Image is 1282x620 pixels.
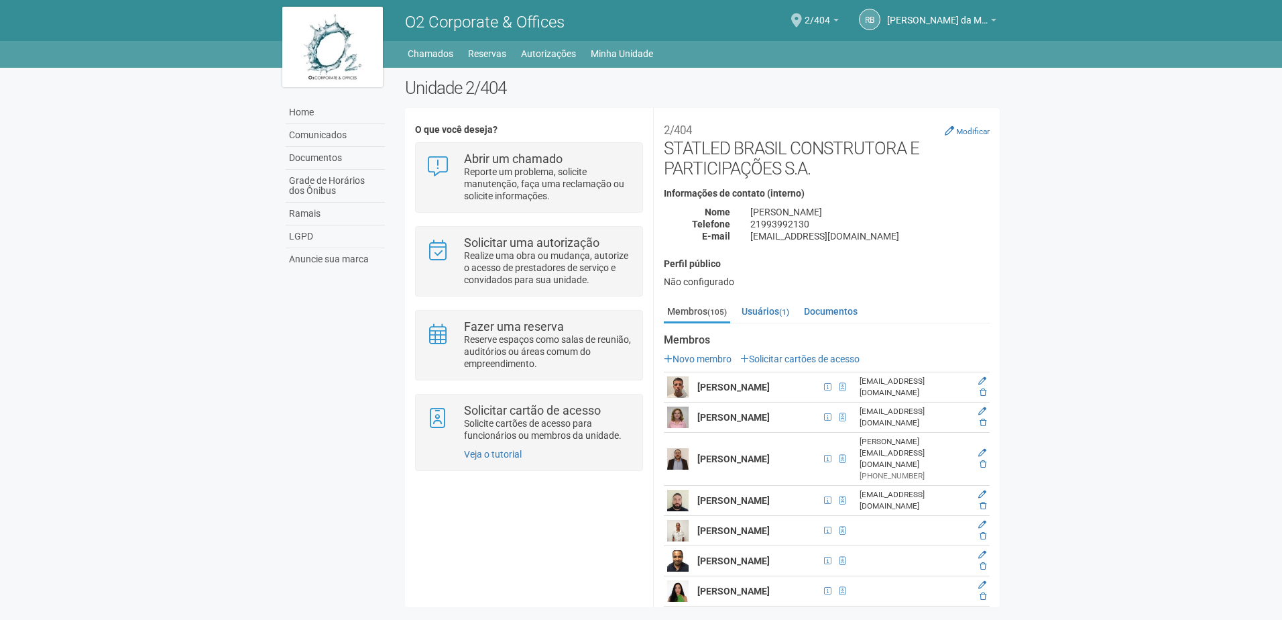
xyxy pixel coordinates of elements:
[664,259,990,269] h4: Perfil público
[805,2,830,25] span: 2/404
[426,405,632,442] a: Solicitar cartão de acesso Solicite cartões de acesso para funcionários ou membros da unidade.
[697,556,770,566] strong: [PERSON_NAME]
[464,319,564,333] strong: Fazer uma reserva
[779,307,789,317] small: (1)
[426,153,632,202] a: Abrir um chamado Reporte um problema, solicite manutenção, faça uma reclamação ou solicite inform...
[667,520,689,541] img: user.png
[591,44,653,63] a: Minha Unidade
[978,376,986,386] a: Editar membro
[664,276,990,288] div: Não configurado
[860,489,968,512] div: [EMAIL_ADDRESS][DOMAIN_NAME]
[282,7,383,87] img: logo.jpg
[860,436,968,470] div: [PERSON_NAME][EMAIL_ADDRESS][DOMAIN_NAME]
[980,592,986,601] a: Excluir membro
[464,449,522,460] a: Veja o tutorial
[980,531,986,541] a: Excluir membro
[464,250,632,286] p: Realize uma obra ou mudança, autorize o acesso de prestadores de serviço e convidados para sua un...
[978,550,986,560] a: Editar membro
[697,454,770,464] strong: [PERSON_NAME]
[978,580,986,590] a: Editar membro
[426,321,632,370] a: Fazer uma reserva Reserve espaços como salas de reunião, auditórios ou áreas comum do empreendime...
[664,334,990,346] strong: Membros
[667,376,689,398] img: user.png
[740,218,1000,230] div: 21993992130
[408,44,453,63] a: Chamados
[978,407,986,416] a: Editar membro
[978,490,986,499] a: Editar membro
[667,407,689,428] img: user.png
[980,562,986,571] a: Excluir membro
[286,101,385,124] a: Home
[945,125,990,136] a: Modificar
[697,412,770,423] strong: [PERSON_NAME]
[667,490,689,511] img: user.png
[887,17,996,28] a: [PERSON_NAME] da Motta Junior
[286,124,385,147] a: Comunicados
[980,501,986,511] a: Excluir membro
[801,301,861,321] a: Documentos
[664,118,990,178] h2: STATLED BRASIL CONSTRUTORA E PARTICIPAÇÕES S.A.
[667,448,689,470] img: user.png
[740,206,1000,218] div: [PERSON_NAME]
[860,406,968,429] div: [EMAIL_ADDRESS][DOMAIN_NAME]
[426,237,632,286] a: Solicitar uma autorização Realize uma obra ou mudança, autorize o acesso de prestadores de serviç...
[740,230,1000,242] div: [EMAIL_ADDRESS][DOMAIN_NAME]
[464,333,632,370] p: Reserve espaços como salas de reunião, auditórios ou áreas comum do empreendimento.
[697,525,770,536] strong: [PERSON_NAME]
[697,382,770,393] strong: [PERSON_NAME]
[664,123,692,137] small: 2/404
[664,354,732,364] a: Novo membro
[667,580,689,602] img: user.png
[464,403,601,417] strong: Solicitar cartão de acesso
[415,125,642,135] h4: O que você deseja?
[464,166,632,202] p: Reporte um problema, solicite manutenção, faça uma reclamação ou solicite informações.
[464,152,563,166] strong: Abrir um chamado
[286,225,385,248] a: LGPD
[738,301,793,321] a: Usuários(1)
[978,520,986,529] a: Editar membro
[286,147,385,170] a: Documentos
[859,9,880,30] a: RB
[405,13,565,32] span: O2 Corporate & Offices
[667,550,689,572] img: user.png
[980,418,986,427] a: Excluir membro
[286,203,385,225] a: Ramais
[464,417,632,442] p: Solicite cartões de acesso para funcionários ou membros da unidade.
[978,448,986,458] a: Editar membro
[521,44,576,63] a: Autorizações
[705,207,730,217] strong: Nome
[664,189,990,199] h4: Informações de contato (interno)
[697,495,770,506] strong: [PERSON_NAME]
[860,376,968,399] div: [EMAIL_ADDRESS][DOMAIN_NAME]
[697,586,770,597] strong: [PERSON_NAME]
[860,470,968,482] div: [PHONE_NUMBER]
[702,231,730,242] strong: E-mail
[286,170,385,203] a: Grade de Horários dos Ônibus
[464,236,599,250] strong: Solicitar uma autorização
[664,301,730,323] a: Membros(105)
[980,460,986,469] a: Excluir membro
[887,2,988,25] span: Raul Barrozo da Motta Junior
[286,248,385,270] a: Anuncie sua marca
[805,17,839,28] a: 2/404
[740,354,860,364] a: Solicitar cartões de acesso
[956,127,990,136] small: Modificar
[468,44,506,63] a: Reservas
[405,78,1000,98] h2: Unidade 2/404
[692,219,730,229] strong: Telefone
[707,307,727,317] small: (105)
[980,388,986,397] a: Excluir membro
